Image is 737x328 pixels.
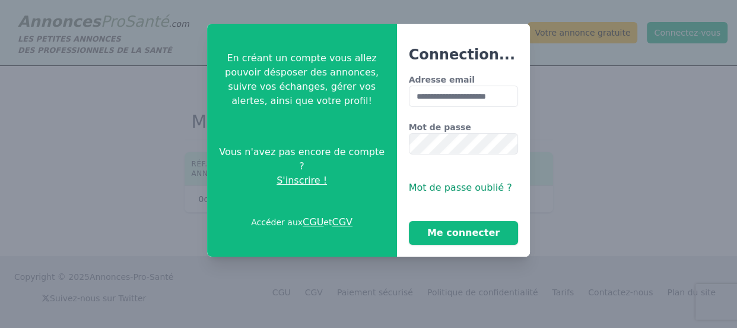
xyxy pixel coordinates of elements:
button: Me connecter [409,221,519,245]
span: Vous n'avez pas encore de compte ? [217,145,387,174]
label: Adresse email [409,74,519,86]
p: En créant un compte vous allez pouvoir désposer des annonces, suivre vos échanges, gérer vos aler... [217,51,387,108]
a: CGV [332,216,352,228]
span: Mot de passe oublié ? [409,182,512,193]
label: Mot de passe [409,121,519,133]
span: S'inscrire ! [277,174,327,188]
a: CGU [303,216,323,228]
p: Accéder aux et [251,215,352,229]
h3: Connection... [409,45,519,64]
